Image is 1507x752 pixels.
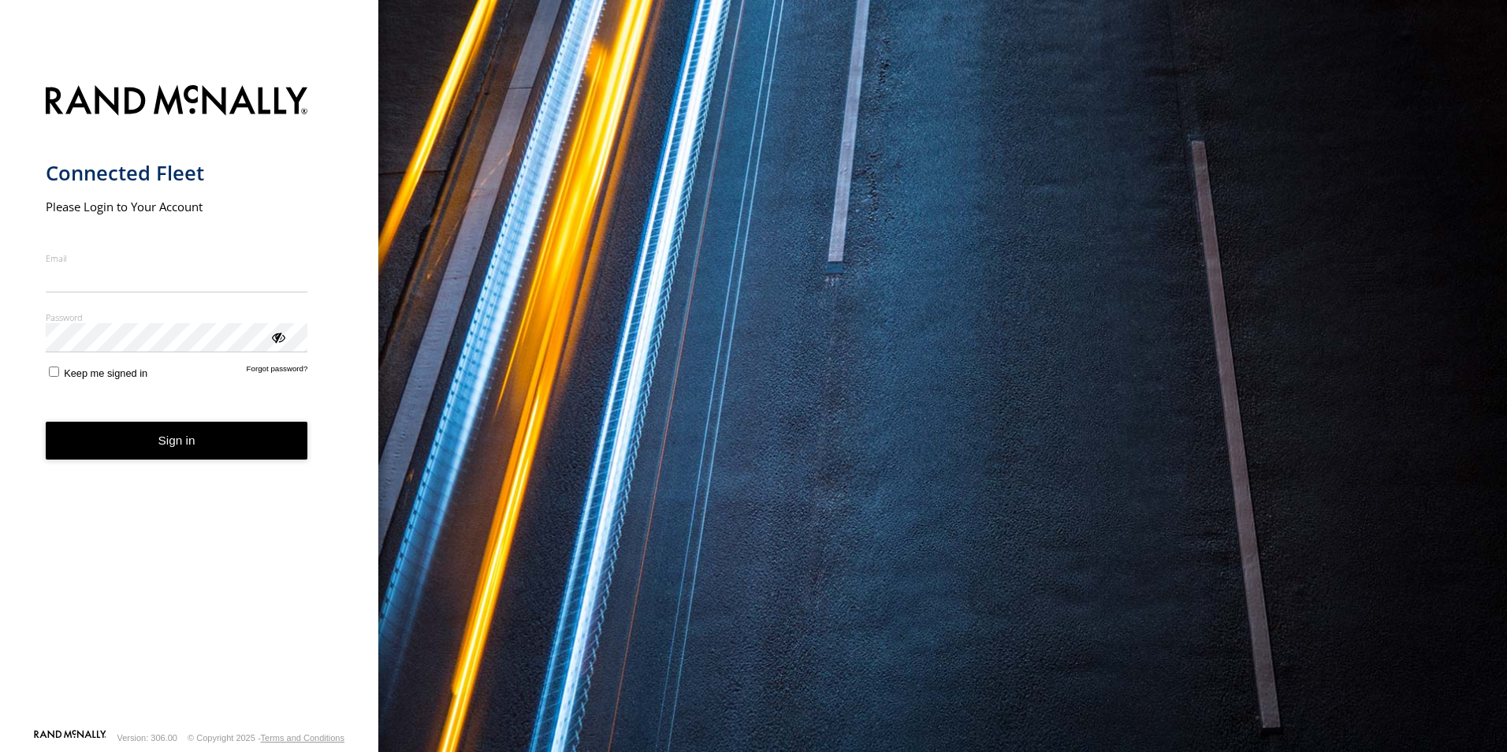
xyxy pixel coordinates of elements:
[117,733,177,743] div: Version: 306.00
[247,364,308,379] a: Forgot password?
[46,199,308,214] h2: Please Login to Your Account
[64,367,147,379] span: Keep me signed in
[49,367,59,377] input: Keep me signed in
[261,733,344,743] a: Terms and Conditions
[46,76,333,728] form: main
[46,160,308,186] h1: Connected Fleet
[270,329,285,344] div: ViewPassword
[46,422,308,460] button: Sign in
[46,82,308,122] img: Rand McNally
[188,733,344,743] div: © Copyright 2025 -
[46,311,308,323] label: Password
[34,730,106,746] a: Visit our Website
[46,252,308,264] label: Email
